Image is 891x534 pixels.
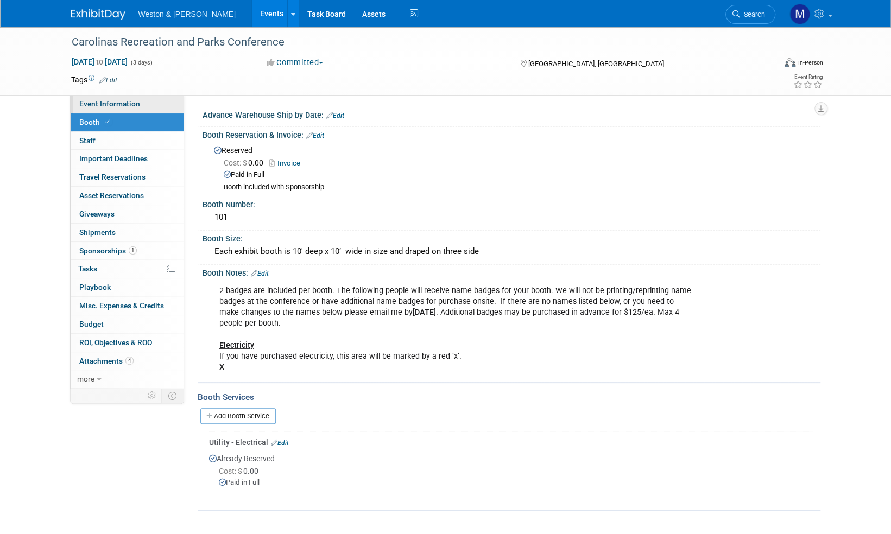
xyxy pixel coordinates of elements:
[71,187,184,205] a: Asset Reservations
[105,119,110,125] i: Booth reservation complete
[198,391,820,403] div: Booth Services
[71,9,125,20] img: ExhibitDay
[209,437,812,448] div: Utility - Electrical
[79,228,116,237] span: Shipments
[71,132,184,150] a: Staff
[740,10,765,18] span: Search
[71,297,184,315] a: Misc. Expenses & Credits
[71,113,184,131] a: Booth
[263,57,327,68] button: Committed
[79,173,146,181] span: Travel Reservations
[78,264,97,273] span: Tasks
[271,439,289,447] a: Edit
[219,467,263,475] span: 0.00
[219,478,812,488] div: Paid in Full
[203,127,820,141] div: Booth Reservation & Invoice:
[203,265,820,279] div: Booth Notes:
[528,60,664,68] span: [GEOGRAPHIC_DATA], [GEOGRAPHIC_DATA]
[79,320,104,328] span: Budget
[125,357,134,365] span: 4
[79,338,152,347] span: ROI, Objectives & ROO
[203,196,820,210] div: Booth Number:
[71,74,117,85] td: Tags
[251,270,269,277] a: Edit
[725,5,775,24] a: Search
[161,389,184,403] td: Toggle Event Tabs
[99,77,117,84] a: Edit
[209,448,812,497] div: Already Reserved
[71,352,184,370] a: Attachments4
[212,280,701,378] div: 2 badges are included per booth. The following people will receive name badges for your booth. We...
[219,363,224,372] b: X
[129,246,137,255] span: 1
[224,158,268,167] span: 0.00
[785,58,795,67] img: Format-Inperson.png
[79,136,96,145] span: Staff
[219,467,243,475] span: Cost: $
[71,57,128,67] span: [DATE] [DATE]
[138,10,236,18] span: Weston & [PERSON_NAME]
[71,150,184,168] a: Important Deadlines
[68,33,759,52] div: Carolinas Recreation and Parks Conference
[203,231,820,244] div: Booth Size:
[71,224,184,241] a: Shipments
[71,334,184,352] a: ROI, Objectives & ROO
[224,158,248,167] span: Cost: $
[79,209,115,218] span: Giveaways
[71,315,184,333] a: Budget
[71,260,184,278] a: Tasks
[94,58,105,66] span: to
[77,374,94,383] span: more
[130,59,153,66] span: (3 days)
[269,159,306,167] a: Invoice
[211,243,812,260] div: Each exhibit booth is 10' deep x 10’ wide in size and draped on three side
[79,191,144,200] span: Asset Reservations
[224,183,812,192] div: Booth included with Sponsorship
[200,408,276,424] a: Add Booth Service
[71,95,184,113] a: Event Information
[71,168,184,186] a: Travel Reservations
[711,56,823,73] div: Event Format
[793,74,822,80] div: Event Rating
[79,246,137,255] span: Sponsorships
[71,278,184,296] a: Playbook
[211,209,812,226] div: 101
[219,341,254,350] u: Electricity
[79,357,134,365] span: Attachments
[413,308,436,317] b: [DATE]
[211,142,812,192] div: Reserved
[789,4,810,24] img: Mary Ann Trujillo
[203,107,820,121] div: Advance Warehouse Ship by Date:
[326,112,344,119] a: Edit
[797,59,823,67] div: In-Person
[224,170,812,180] div: Paid in Full
[79,118,112,126] span: Booth
[79,99,140,108] span: Event Information
[79,301,164,310] span: Misc. Expenses & Credits
[71,242,184,260] a: Sponsorships1
[71,205,184,223] a: Giveaways
[306,132,324,139] a: Edit
[71,370,184,388] a: more
[79,283,111,291] span: Playbook
[143,389,162,403] td: Personalize Event Tab Strip
[79,154,148,163] span: Important Deadlines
